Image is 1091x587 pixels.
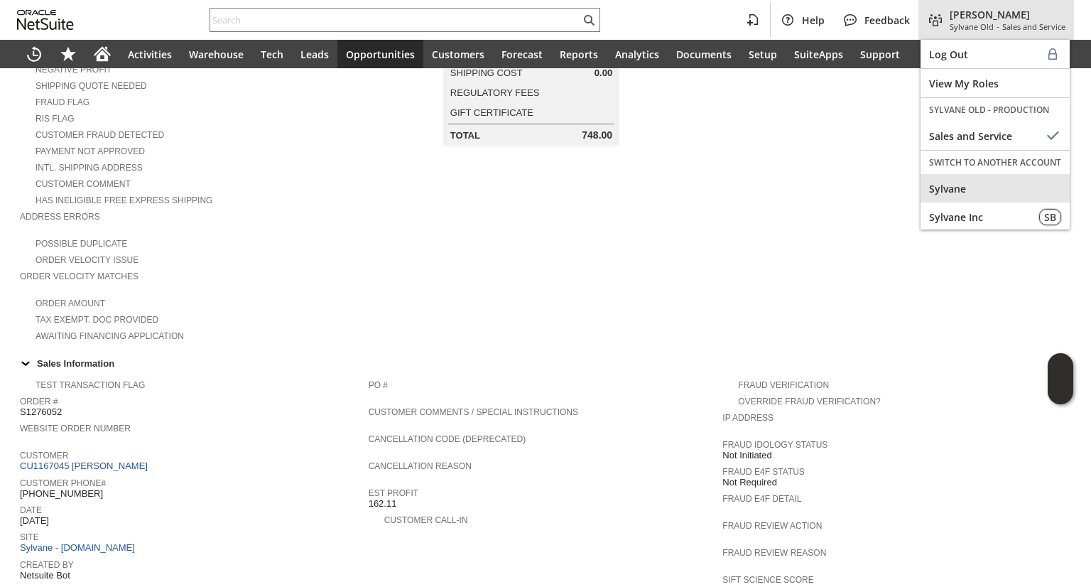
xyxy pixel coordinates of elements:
span: Not Required [722,477,777,488]
a: Tech [252,40,292,68]
a: Total [450,130,480,141]
a: Fraud Verification [738,380,829,390]
td: Sales Information [14,354,1077,372]
span: Sales and Service [1002,21,1065,32]
span: Setup [749,48,777,61]
a: Est Profit [369,488,418,498]
span: Tech [261,48,283,61]
a: Regulatory Fees [450,87,539,98]
label: SWITCH TO ANOTHER ACCOUNT [929,156,1061,168]
a: Site [20,532,39,542]
svg: Recent Records [26,45,43,63]
a: Sylvane [921,174,1070,203]
span: 748.00 [582,129,612,141]
span: Documents [676,48,732,61]
a: Order Velocity Issue [36,255,139,265]
span: Warehouse [189,48,244,61]
a: CU1167045 [PERSON_NAME] [20,461,151,471]
a: Documents [668,40,740,68]
svg: Home [94,45,111,63]
iframe: Click here to launch Oracle Guided Learning Help Panel [1048,353,1073,404]
span: Activities [128,48,172,61]
a: Sales and Service [921,122,1070,150]
svg: logo [17,10,74,30]
a: Opportunities [337,40,423,68]
a: Shipping Quote Needed [36,81,147,91]
a: Fraud Review Action [722,521,822,531]
a: Override Fraud Verification? [738,397,880,406]
span: SuiteApps [794,48,843,61]
a: Analytics [607,40,668,68]
span: Oracle Guided Learning Widget. To move around, please hold and drag [1048,379,1073,405]
span: - [997,21,999,32]
a: RIS flag [36,114,75,124]
a: Customers [423,40,493,68]
span: Analytics [615,48,659,61]
a: Customer Fraud Detected [36,130,164,140]
a: Setup [740,40,786,68]
a: Address Errors [20,212,100,222]
a: SuiteApps [786,40,852,68]
a: Fraud E4F Detail [722,494,801,504]
a: Customer [20,451,68,461]
a: Created By [20,560,74,570]
span: [PERSON_NAME] [950,8,1065,21]
a: Date [20,505,42,515]
a: Cancellation Code (deprecated) [369,434,526,444]
span: 0.00 [595,68,612,79]
a: Website Order Number [20,424,131,433]
span: Help [802,14,825,27]
span: Reports [560,48,598,61]
span: View My Roles [929,77,1061,90]
span: Sylvane [929,182,1061,195]
a: Support [852,40,908,68]
span: Feedback [864,14,910,27]
a: Has Ineligible Free Express Shipping [36,195,212,205]
span: Support [860,48,900,61]
div: Sales Information [14,354,1071,372]
span: Forecast [501,48,543,61]
a: Customer Comments / Special Instructions [369,407,578,417]
a: Sylvane - [DOMAIN_NAME] [20,542,139,553]
a: Activities [119,40,180,68]
svg: Search [580,11,597,28]
span: [DATE] [20,515,49,527]
a: Customer Comment [36,179,131,189]
span: Sylvane Old [950,21,994,32]
a: Customer Phone# [20,478,106,488]
a: Order # [20,397,58,406]
a: Fraud E4F Status [722,467,805,477]
label: SYLVANE OLD - PRODUCTION [929,104,1061,116]
a: View My Roles [921,69,1070,97]
span: Netsuite Bot [20,570,70,581]
span: [PHONE_NUMBER] [20,488,103,500]
a: Sylvane Inc [921,203,1070,231]
a: IP Address [722,413,774,423]
a: Negative Profit [36,65,112,75]
span: 162.11 [369,498,397,510]
a: Warehouse [180,40,252,68]
a: Intl. Shipping Address [36,163,143,173]
a: Reports [551,40,607,68]
span: S1276052 [20,406,62,418]
a: PO # [369,380,388,390]
a: Fraud Flag [36,97,89,107]
span: Not Initiated [722,450,771,461]
span: Customers [432,48,484,61]
span: Sales and Service [929,129,1044,143]
a: Test Transaction Flag [36,380,145,390]
a: Payment not approved [36,146,145,156]
a: Sift Science Score [722,575,813,585]
span: Opportunities [346,48,415,61]
a: Gift Certificate [450,107,533,118]
a: Cancellation Reason [369,461,472,471]
span: Sylvane Inc [929,210,1028,224]
div: Shortcuts [51,40,85,68]
svg: Shortcuts [60,45,77,63]
span: Log Out [929,48,1044,61]
a: Tax Exempt. Doc Provided [36,315,158,325]
input: Search [210,11,580,28]
a: Order Velocity Matches [20,271,139,281]
a: Forecast [493,40,551,68]
a: Fraud Idology Status [722,440,827,450]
